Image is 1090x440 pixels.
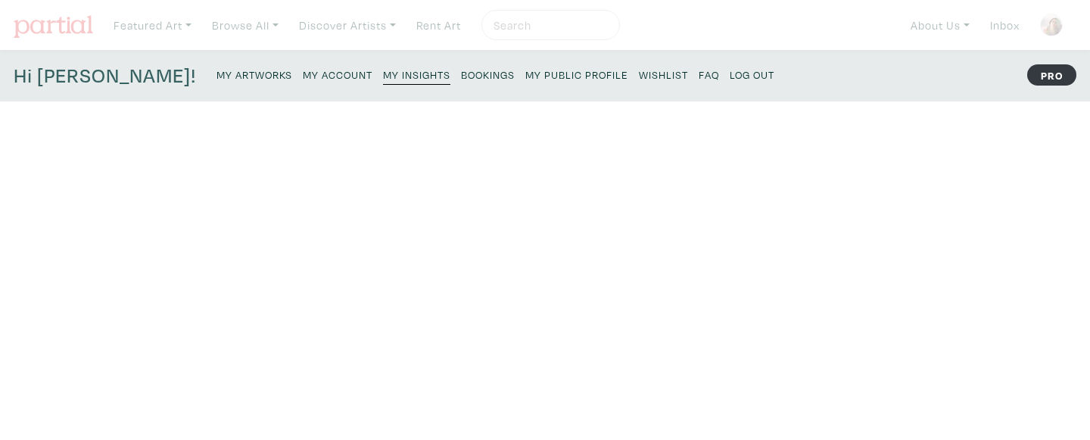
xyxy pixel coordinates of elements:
[303,67,372,82] small: My Account
[216,67,292,82] small: My Artworks
[525,64,628,84] a: My Public Profile
[20,246,94,261] a: Community
[639,64,688,84] a: Wishlist
[904,10,976,41] a: About Us
[20,142,195,167] h4: Dashboard
[14,64,196,88] h4: Hi [PERSON_NAME]!
[107,10,198,41] a: Featured Art
[492,16,606,35] input: Search
[730,67,774,82] small: Log Out
[20,192,84,206] a: Overview
[983,10,1026,41] a: Inbox
[699,67,719,82] small: FAQ
[383,67,450,82] small: My Insights
[216,64,292,84] a: My Artworks
[292,10,403,41] a: Discover Artists
[525,67,628,82] small: My Public Profile
[20,219,80,233] a: Artwork
[699,64,719,84] a: FAQ
[730,64,774,84] a: Log Out
[1040,14,1063,36] img: phpThumb.php
[461,64,515,84] a: Bookings
[461,67,515,82] small: Bookings
[205,10,285,41] a: Browse All
[410,10,468,41] a: Rent Art
[243,122,723,139] p: Your insight information is automatically refreshed every 7 days. Date last updated [DATE].
[639,67,688,82] small: Wishlist
[1027,64,1076,86] strong: PRO
[303,64,372,84] a: My Account
[383,64,450,85] a: My Insights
